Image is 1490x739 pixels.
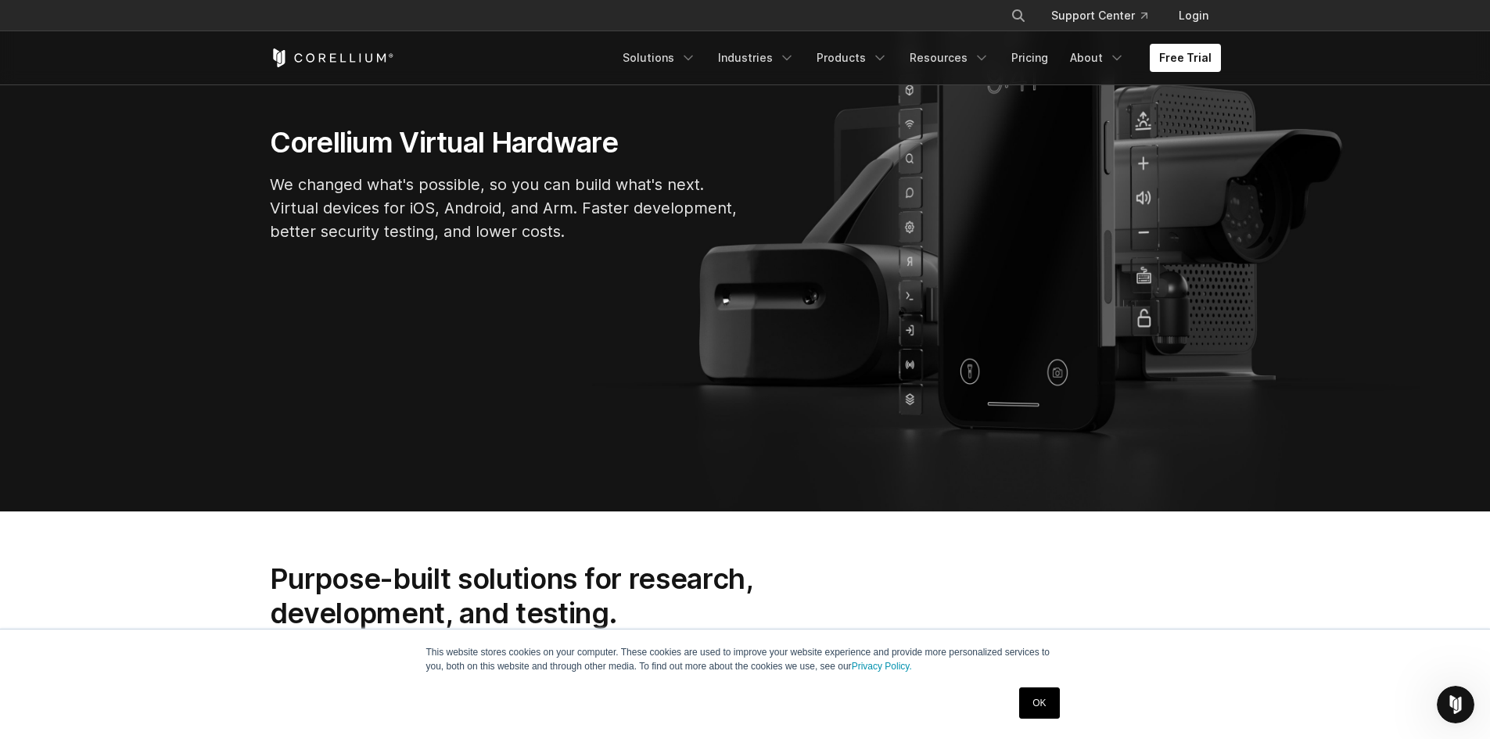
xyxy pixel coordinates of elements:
h1: Corellium Virtual Hardware [270,125,739,160]
iframe: Intercom live chat [1437,686,1474,723]
div: Navigation Menu [613,44,1221,72]
a: Solutions [613,44,706,72]
a: Privacy Policy. [852,661,912,672]
a: OK [1019,687,1059,719]
a: Support Center [1039,2,1160,30]
a: Pricing [1002,44,1057,72]
a: Resources [900,44,999,72]
a: Free Trial [1150,44,1221,72]
button: Search [1004,2,1032,30]
a: About [1061,44,1134,72]
p: This website stores cookies on your computer. These cookies are used to improve your website expe... [426,645,1065,673]
p: We changed what's possible, so you can build what's next. Virtual devices for iOS, Android, and A... [270,173,739,243]
h2: Purpose-built solutions for research, development, and testing. [270,561,803,631]
a: Products [807,44,897,72]
div: Navigation Menu [992,2,1221,30]
a: Login [1166,2,1221,30]
a: Corellium Home [270,48,394,67]
a: Industries [709,44,804,72]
